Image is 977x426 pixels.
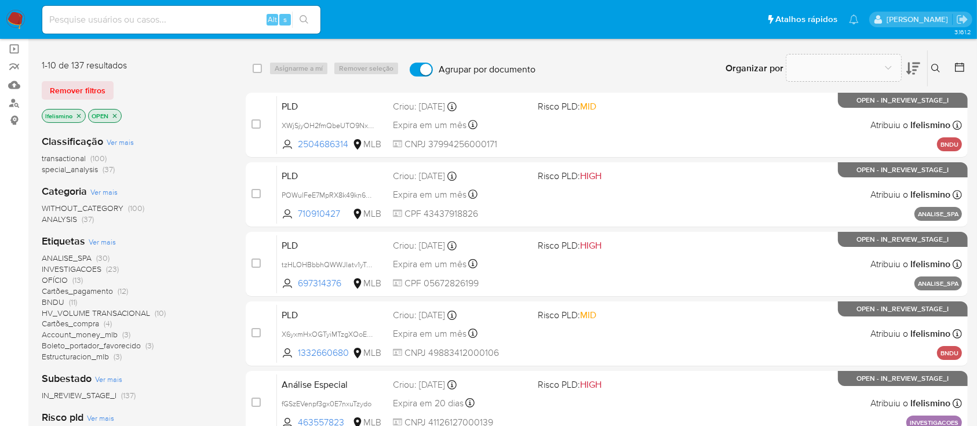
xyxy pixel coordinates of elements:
a: Sair [956,13,968,26]
span: s [283,14,287,25]
span: 3.161.2 [954,27,971,37]
input: Pesquise usuários ou casos... [42,12,320,27]
a: Notificações [849,14,859,24]
p: laisa.felismino@mercadolivre.com [887,14,952,25]
span: Alt [268,14,277,25]
span: Atalhos rápidos [775,13,837,26]
button: search-icon [292,12,316,28]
